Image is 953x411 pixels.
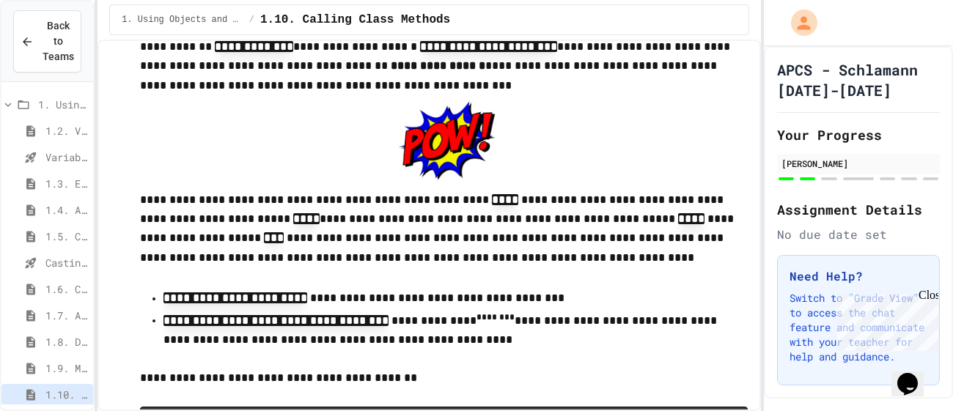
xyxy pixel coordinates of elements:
span: 1. Using Objects and Methods [38,97,87,112]
h2: Your Progress [777,125,940,145]
div: My Account [776,6,821,40]
span: 1.3. Expressions and Output [New] [45,176,87,191]
span: 1.2. Variables and Data Types [45,123,87,138]
span: Variables and Data Types - Quiz [45,149,87,165]
span: 1.9. Method Signatures [45,360,87,376]
p: Switch to "Grade View" to access the chat feature and communicate with your teacher for help and ... [790,291,927,364]
iframe: chat widget [891,352,938,396]
div: No due date set [777,226,940,243]
div: Chat with us now!Close [6,6,101,93]
span: 1.4. Assignment and Input [45,202,87,218]
h2: Assignment Details [777,199,940,220]
iframe: chat widget [831,289,938,351]
span: 1.10. Calling Class Methods [45,387,87,402]
span: 1.7. APIs and Libraries [45,308,87,323]
button: Back to Teams [13,10,81,73]
span: 1. Using Objects and Methods [122,14,243,26]
span: 1.6. Compound Assignment Operators [45,281,87,297]
span: Casting and Ranges of variables - Quiz [45,255,87,270]
span: 1.8. Documentation with Comments and Preconditions [45,334,87,349]
span: / [249,14,254,26]
h1: APCS - Schlamann [DATE]-[DATE] [777,59,940,100]
span: Back to Teams [43,18,74,64]
span: 1.10. Calling Class Methods [260,11,450,29]
h3: Need Help? [790,267,927,285]
span: 1.5. Casting and Ranges of Values [45,229,87,244]
div: [PERSON_NAME] [781,157,935,170]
